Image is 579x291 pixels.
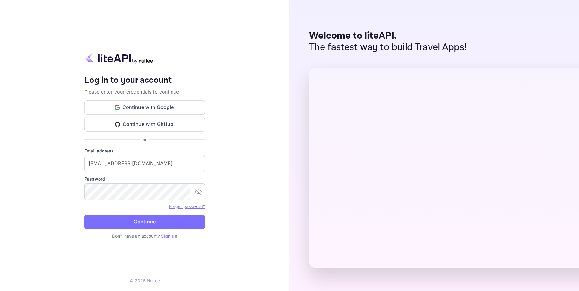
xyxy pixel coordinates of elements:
a: Forget password? [169,204,205,209]
p: Don't have an account? [84,233,205,239]
button: Continue with Google [84,100,205,115]
a: Sign up [161,233,177,238]
p: Please enter your credentials to continue [84,88,205,95]
h4: Log in to your account [84,75,205,86]
p: © 2025 Nuitee [130,277,160,284]
input: Enter your email address [84,155,205,172]
label: Email address [84,148,205,154]
img: liteapi [84,52,154,64]
a: Forget password? [169,203,205,209]
label: Password [84,176,205,182]
p: Welcome to liteAPI. [309,30,467,42]
p: The fastest way to build Travel Apps! [309,42,467,53]
button: Continue with GitHub [84,117,205,132]
button: toggle password visibility [192,186,204,198]
p: or [143,136,147,143]
button: Continue [84,215,205,229]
